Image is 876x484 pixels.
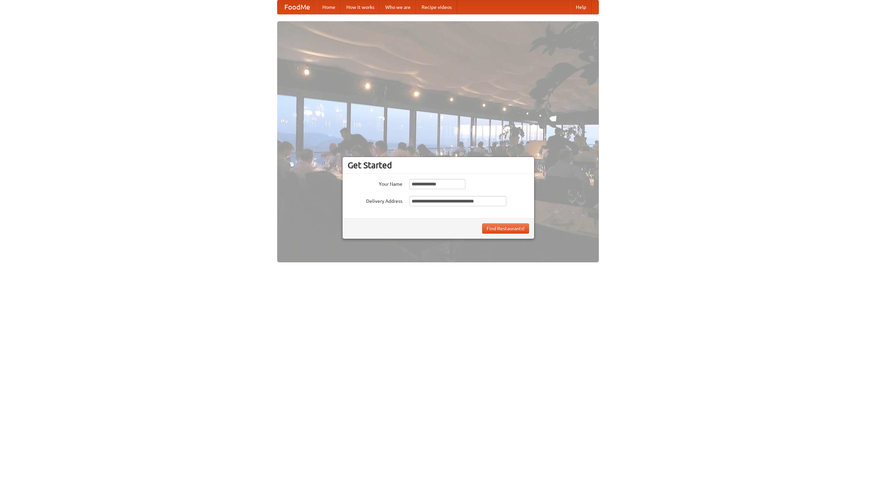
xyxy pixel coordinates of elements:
label: Your Name [348,179,402,187]
a: Who we are [380,0,416,14]
a: Recipe videos [416,0,457,14]
label: Delivery Address [348,196,402,205]
a: How it works [341,0,380,14]
a: Help [570,0,592,14]
button: Find Restaurants! [482,223,529,234]
a: Home [317,0,341,14]
a: FoodMe [278,0,317,14]
h3: Get Started [348,160,529,170]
